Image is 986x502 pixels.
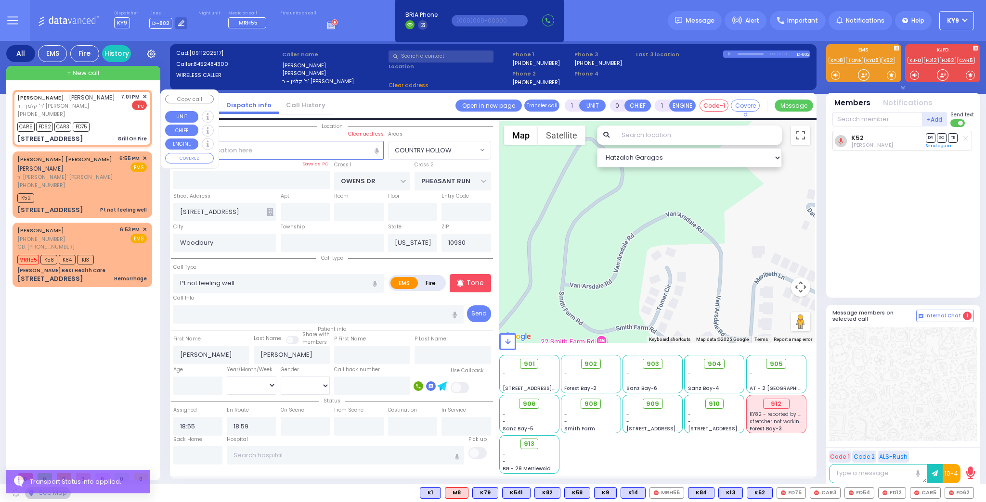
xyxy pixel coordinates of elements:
[834,98,870,109] button: Members
[389,141,478,159] span: COUNTRY HOLLOW
[675,17,682,24] img: message.svg
[538,125,585,145] button: Show satellite imagery
[282,77,385,86] label: ר' קלמן - ר' [PERSON_NAME]
[826,48,901,54] label: EMS
[574,70,633,78] span: Phone 4
[910,487,941,499] div: CAR5
[688,370,691,377] span: -
[165,153,214,163] button: COVERED
[189,49,223,57] span: [0911202517]
[121,93,140,100] span: 7:01 PM
[922,112,947,126] button: +Add
[791,125,810,145] button: Toggle fullscreen view
[282,69,385,77] label: [PERSON_NAME]
[763,399,790,409] div: 912
[17,181,65,189] span: [PHONE_NUMBER]
[176,49,279,57] label: Cad:
[512,50,571,59] span: Phone 1
[882,57,895,64] a: K52
[844,487,874,499] div: FD54
[851,141,893,149] span: Moses Guttman
[114,17,130,28] span: KY9
[688,411,691,418] span: -
[281,192,289,200] label: Apt
[132,100,147,110] span: Fire
[17,235,65,243] span: [PHONE_NUMBER]
[750,377,752,385] span: -
[390,277,418,289] label: EMS
[120,226,140,233] span: 6:53 PM
[814,490,819,495] img: red-radio-icon.svg
[564,377,567,385] span: -
[17,102,115,110] span: ר' קלמן - ר' [PERSON_NAME]
[143,154,147,163] span: ✕
[615,125,782,145] input: Search location
[626,425,717,432] span: [STREET_ADDRESS][PERSON_NAME]
[334,335,366,343] label: P First Name
[908,57,923,64] a: KJFD
[829,451,851,463] button: Code 1
[17,134,83,144] div: [STREET_ADDRESS]
[227,406,249,414] label: En Route
[176,71,279,79] label: WIRELESS CALLER
[745,16,759,25] span: Alert
[750,370,752,377] span: -
[17,94,64,101] a: [PERSON_NAME]
[512,59,560,66] label: [PHONE_NUMBER]
[228,11,269,16] label: Medic on call
[54,122,71,132] span: CAR3
[832,112,922,126] input: Search member
[626,418,629,425] span: -
[688,487,714,499] div: K84
[173,406,197,414] label: Assigned
[176,60,279,68] label: Caller:
[441,192,469,200] label: Entry Code
[574,50,633,59] span: Phone 3
[626,370,629,377] span: -
[17,255,39,264] span: MRH55
[878,451,909,463] button: ALS-Rush
[524,359,535,369] span: 901
[388,406,417,414] label: Destination
[503,377,506,385] span: -
[502,487,531,499] div: BLS
[219,100,279,110] a: Dispatch info
[502,330,533,343] img: Google
[810,487,841,499] div: CAR3
[948,133,958,142] span: TR
[6,45,35,62] div: All
[829,57,845,64] a: KYD8
[502,487,531,499] div: K541
[584,359,597,369] span: 902
[38,14,102,26] img: Logo
[503,370,506,377] span: -
[452,15,528,26] input: (000)000-00000
[70,45,99,62] div: Fire
[503,465,557,472] span: BG - 29 Merriewold S.
[173,335,201,343] label: First Name
[451,367,484,375] label: Use Callback
[534,487,560,499] div: K82
[17,164,64,173] span: [PERSON_NAME]
[564,425,595,432] span: Smith Farm
[280,11,316,16] label: Fire units on call
[17,155,112,163] a: [PERSON_NAME] [PERSON_NAME]
[30,477,143,487] div: Transport Status Info applied.
[512,70,571,78] span: Phone 2
[523,399,536,409] span: 906
[524,100,559,112] button: Transfer call
[455,100,522,112] a: Open in new page
[316,254,348,262] span: Call type
[59,255,76,264] span: K84
[77,255,94,264] span: K13
[882,490,887,495] img: red-radio-icon.svg
[503,418,506,425] span: -
[114,11,138,16] label: Dispatcher
[445,487,468,499] div: M8
[791,312,810,331] button: Drag Pegman onto the map to open Street View
[334,192,349,200] label: Room
[173,366,183,374] label: Age
[957,57,975,64] a: CAR5
[512,78,560,86] label: [PHONE_NUMBER]
[939,11,974,30] button: KY9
